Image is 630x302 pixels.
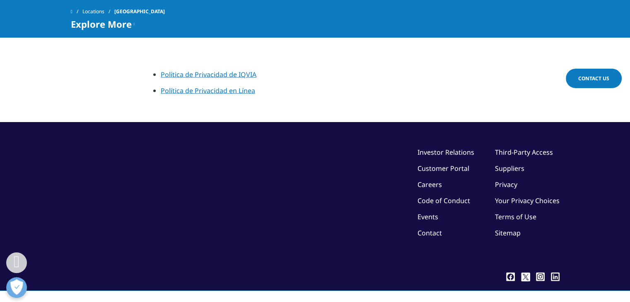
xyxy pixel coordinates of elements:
a: Política de Privacidad de IQVIA [161,70,256,79]
a: Third-Party Access [495,147,553,156]
a: Your Privacy Choices [495,196,560,205]
a: Careers [418,180,442,189]
a: Customer Portal [418,163,469,173]
a: Contact Us [566,69,622,88]
a: Code of Conduct [418,196,470,205]
a: Contact [418,228,442,237]
span: Contact Us [578,75,609,82]
a: Events [418,212,438,221]
a: Privacy [495,180,517,189]
a: Política de Privacidad en Línea [161,86,255,95]
a: Locations [82,4,114,19]
button: Abrir preferencias [6,277,27,298]
span: Explore More [71,19,132,29]
a: Suppliers [495,163,524,173]
span: [GEOGRAPHIC_DATA] [114,4,165,19]
a: Terms of Use [495,212,536,221]
a: Investor Relations [418,147,474,156]
a: Sitemap [495,228,521,237]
